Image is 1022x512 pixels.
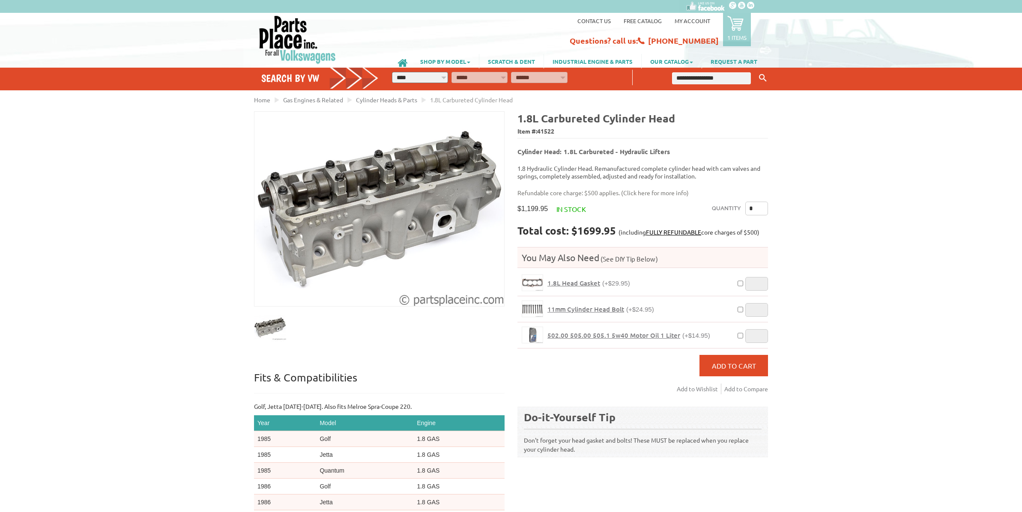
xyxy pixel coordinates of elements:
a: SCRATCH & DENT [479,54,544,68]
td: 1.8 GAS [413,431,505,447]
a: Gas Engines & Related [283,96,343,104]
td: Jetta [316,447,413,463]
strong: Total cost: $1699.95 [517,224,616,237]
td: 1985 [254,463,316,479]
td: 1986 [254,494,316,510]
span: 1.8L Carbureted Cylinder Head [430,96,513,104]
span: (including core charges of $500) [619,228,759,236]
a: Add to Wishlist [677,384,721,394]
b: Cylinder Head: 1.8L Carbureted - Hydraulic Lifters [517,147,670,156]
td: 1986 [254,479,316,494]
p: Don't forget your head gasket and bolts! These MUST be replaced when you replace your cylinder head. [524,429,762,454]
img: 1.8L Carbureted Cylinder Head [254,112,504,306]
a: INDUSTRIAL ENGINE & PARTS [544,54,641,68]
a: 1 items [723,13,751,46]
img: 1.8L Carbureted Cylinder Head [254,311,286,343]
span: 41522 [537,127,554,135]
span: (+$24.95) [626,306,654,313]
a: Add to Compare [724,384,768,394]
span: In stock [556,205,586,213]
img: 1.8L Head Gasket [522,275,543,291]
p: Fits & Compatibilities [254,371,505,393]
a: FULLY REFUNDABLE [646,228,701,236]
a: Click here for more info [623,189,687,196]
td: 1.8 GAS [413,479,505,494]
span: (+$14.95) [682,332,710,339]
p: Golf, Jetta [DATE]-[DATE]. Also fits Melroe Spra-Coupe 220. [254,402,505,411]
p: 1 items [727,34,747,41]
b: 1.8L Carbureted Cylinder Head [517,111,675,125]
img: Parts Place Inc! [258,15,337,64]
h4: You May Also Need [517,252,768,263]
td: Golf [316,479,413,494]
a: Cylinder Heads & Parts [356,96,417,104]
span: Item #: [517,125,768,138]
span: 11mm Cylinder Head Bolt [547,305,624,313]
span: 502.00 505.00 505.1 5w40 Motor Oil 1 Liter [547,331,680,339]
td: Golf [316,431,413,447]
span: $1,199.95 [517,205,548,213]
img: 502.00 505.00 505.1 5w40 Motor Oil 1 Liter [522,327,543,343]
p: 1.8 Hydraulic Cylinder Head. Remanufactured complete cylinder head with cam valves and springs, c... [517,164,768,180]
td: 1.8 GAS [413,463,505,479]
label: Quantity [712,202,741,215]
a: Contact us [577,17,611,24]
span: (See DIY Tip Below) [599,255,658,263]
b: Do-it-Yourself Tip [524,410,616,424]
button: Keyword Search [756,71,769,85]
span: (+$29.95) [602,280,630,287]
h4: Search by VW [261,72,379,84]
th: Year [254,415,316,431]
td: Quantum [316,463,413,479]
span: Add to Cart [712,361,756,370]
td: 1985 [254,447,316,463]
img: 11mm Cylinder Head Bolt [522,301,543,317]
td: 1985 [254,431,316,447]
th: Engine [413,415,505,431]
a: REQUEST A PART [702,54,766,68]
a: My Account [675,17,710,24]
td: 1.8 GAS [413,494,505,510]
a: 502.00 505.00 505.1 5w40 Motor Oil 1 Liter [522,327,543,343]
a: 1.8L Head Gasket(+$29.95) [547,279,630,287]
a: OUR CATALOG [642,54,702,68]
a: 502.00 505.00 505.1 5w40 Motor Oil 1 Liter(+$14.95) [547,331,710,339]
td: 1.8 GAS [413,447,505,463]
a: SHOP BY MODEL [412,54,479,68]
th: Model [316,415,413,431]
span: 1.8L Head Gasket [547,279,600,287]
button: Add to Cart [699,355,768,376]
td: Jetta [316,494,413,510]
a: 11mm Cylinder Head Bolt(+$24.95) [547,305,654,313]
a: Free Catalog [624,17,662,24]
a: Home [254,96,270,104]
p: Refundable core charge: $500 applies. ( ) [517,188,762,197]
